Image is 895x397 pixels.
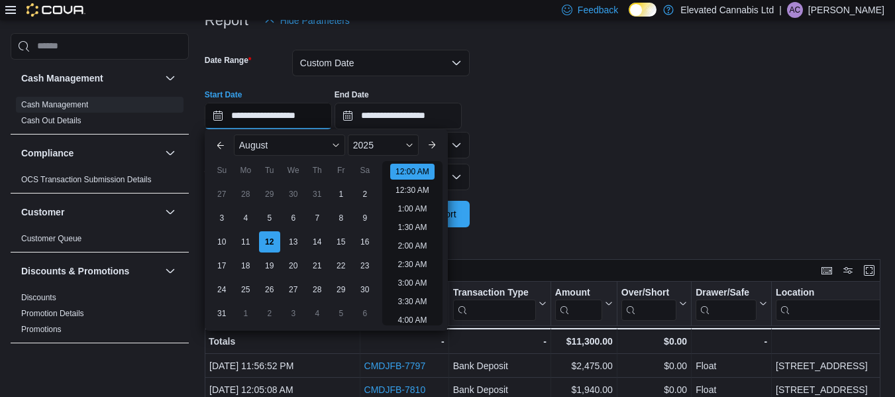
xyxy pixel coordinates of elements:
div: - [696,333,767,349]
div: We [283,160,304,181]
div: day-8 [331,207,352,229]
li: 12:30 AM [390,182,435,198]
a: Discounts [21,293,56,302]
li: 3:30 AM [392,294,432,310]
div: Discounts & Promotions [11,290,189,343]
div: Totals [209,333,356,349]
span: 2025 [353,140,374,150]
div: Compliance [11,172,189,193]
button: Amount [555,287,613,321]
div: day-13 [283,231,304,253]
ul: Time [382,161,443,325]
a: Promotions [21,325,62,334]
input: Press the down key to open a popover containing a calendar. [335,103,462,129]
div: day-27 [211,184,233,205]
button: Cash Management [21,72,160,85]
button: Previous Month [210,135,231,156]
div: day-31 [307,184,328,205]
button: Enter fullscreen [861,262,877,278]
div: day-11 [235,231,256,253]
div: day-16 [354,231,376,253]
li: 2:30 AM [392,256,432,272]
span: Cash Out Details [21,115,81,126]
span: August [239,140,268,150]
div: day-1 [331,184,352,205]
h3: Compliance [21,146,74,160]
img: Cova [26,3,85,17]
span: Discounts [21,292,56,303]
div: Sa [354,160,376,181]
div: day-6 [354,303,376,324]
button: Over/Short [621,287,687,321]
a: OCS Transaction Submission Details [21,175,152,184]
h3: Finance [21,355,56,369]
div: day-31 [211,303,233,324]
button: Next month [421,135,443,156]
div: Over/Short [621,287,676,321]
button: Display options [840,262,856,278]
div: day-1 [235,303,256,324]
div: day-2 [259,303,280,324]
div: day-23 [354,255,376,276]
div: Location [776,287,894,300]
div: August, 2025 [210,182,377,325]
div: Cash Management [11,97,189,134]
div: day-3 [211,207,233,229]
span: Promotion Details [21,308,84,319]
div: day-28 [235,184,256,205]
button: Keyboard shortcuts [819,262,835,278]
div: day-25 [235,279,256,300]
div: day-12 [259,231,280,253]
div: day-18 [235,255,256,276]
div: day-6 [283,207,304,229]
span: Feedback [578,3,618,17]
a: Promotion Details [21,309,84,318]
div: day-30 [283,184,304,205]
button: Drawer/Safe [696,287,767,321]
p: Elevated Cannabis Ltd [680,2,774,18]
li: 2:00 AM [392,238,432,254]
div: day-20 [283,255,304,276]
button: Compliance [21,146,160,160]
div: day-17 [211,255,233,276]
input: Press the down key to enter a popover containing a calendar. Press the escape key to close the po... [205,103,332,129]
div: day-5 [331,303,352,324]
div: day-26 [259,279,280,300]
a: Cash Out Details [21,116,81,125]
label: Start Date [205,89,242,100]
div: Bank Deposit [453,358,547,374]
p: Showing 7 of 7 [205,243,888,256]
div: Button. Open the year selector. 2025 is currently selected. [348,135,419,156]
button: Open list of options [451,172,462,182]
div: Float [696,358,767,374]
button: Open list of options [451,140,462,150]
div: day-29 [259,184,280,205]
div: day-14 [307,231,328,253]
div: day-2 [354,184,376,205]
span: Customer Queue [21,233,81,244]
button: Finance [21,355,160,369]
span: Cash Management [21,99,88,110]
button: Discounts & Promotions [162,263,178,279]
div: day-22 [331,255,352,276]
h3: Discounts & Promotions [21,264,129,278]
div: day-27 [283,279,304,300]
div: Drawer/Safe [696,287,757,300]
div: Transaction Type [453,287,536,300]
a: CMDJFB-7797 [364,361,425,371]
div: $0.00 [621,333,687,349]
li: 4:00 AM [392,312,432,328]
div: Amount [555,287,602,300]
div: - [453,333,547,349]
div: Customer [11,231,189,252]
div: Th [307,160,328,181]
div: Tu [259,160,280,181]
p: [PERSON_NAME] [808,2,884,18]
button: Customer [21,205,160,219]
div: Location [776,287,894,321]
h3: Customer [21,205,64,219]
li: 3:00 AM [392,275,432,291]
div: day-28 [307,279,328,300]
